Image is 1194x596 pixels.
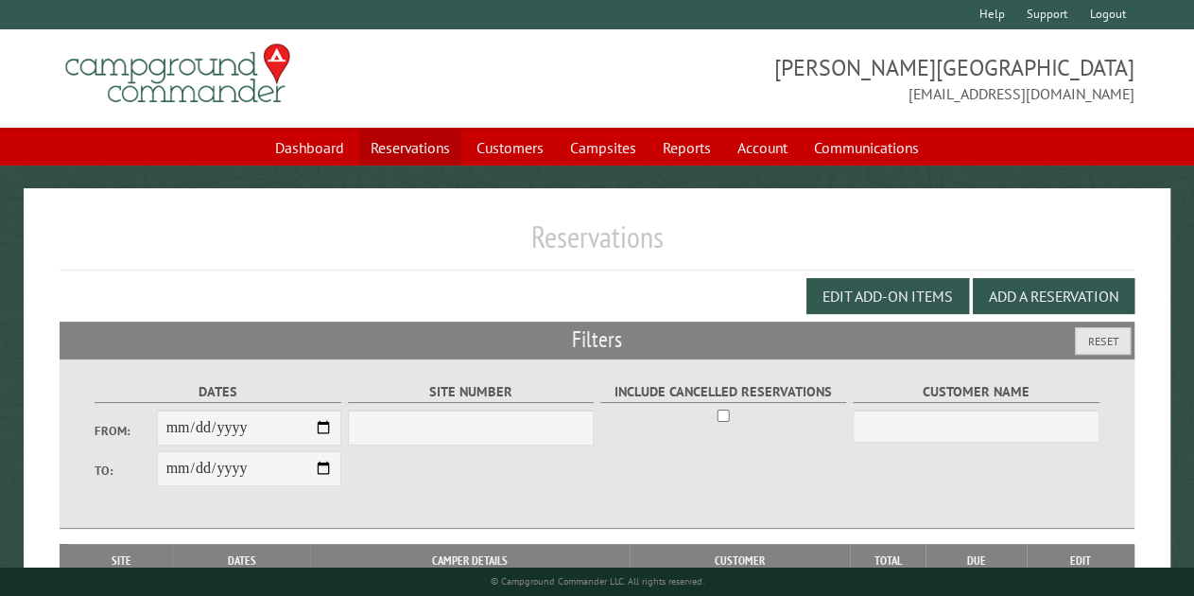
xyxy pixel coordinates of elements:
[60,322,1134,358] h2: Filters
[95,462,156,480] label: To:
[1075,327,1131,355] button: Reset
[806,278,969,314] button: Edit Add-on Items
[310,544,629,578] th: Camper Details
[348,381,595,403] label: Site Number
[359,130,461,166] a: Reservations
[559,130,648,166] a: Campsites
[651,130,722,166] a: Reports
[853,381,1099,403] label: Customer Name
[803,130,930,166] a: Communications
[264,130,355,166] a: Dashboard
[597,52,1134,105] span: [PERSON_NAME][GEOGRAPHIC_DATA] [EMAIL_ADDRESS][DOMAIN_NAME]
[69,544,173,578] th: Site
[465,130,555,166] a: Customers
[60,219,1134,271] h1: Reservations
[95,422,156,440] label: From:
[630,544,850,578] th: Customer
[726,130,799,166] a: Account
[926,544,1026,578] th: Due
[850,544,926,578] th: Total
[60,37,296,111] img: Campground Commander
[1027,544,1134,578] th: Edit
[95,381,341,403] label: Dates
[600,381,847,403] label: Include Cancelled Reservations
[973,278,1134,314] button: Add a Reservation
[491,575,704,587] small: © Campground Commander LLC. All rights reserved.
[173,544,310,578] th: Dates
